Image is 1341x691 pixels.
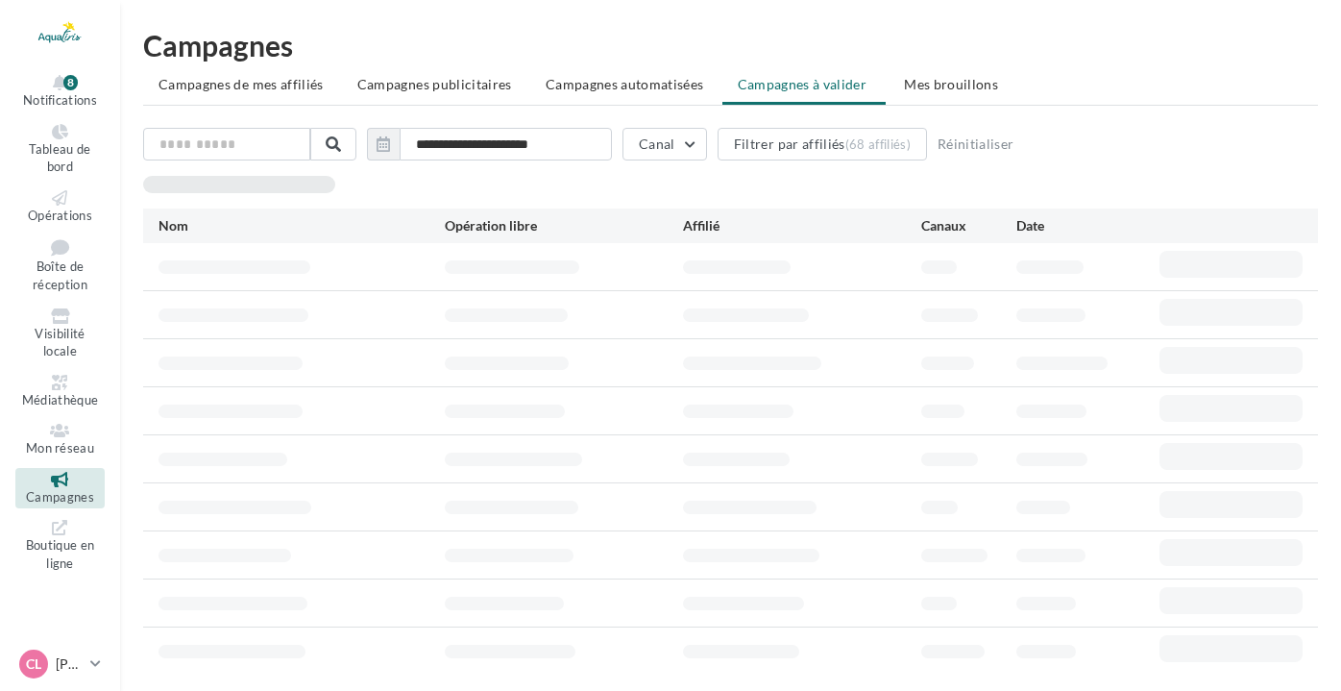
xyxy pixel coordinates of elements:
button: Canal [622,128,707,160]
span: Campagnes [26,489,94,505]
span: Opérations [28,208,92,223]
a: Tableau de bord [15,120,105,179]
button: Filtrer par affiliés(68 affiliés) [718,128,927,160]
a: Mon réseau [15,419,105,460]
span: Médiathèque [22,392,99,407]
span: Mon réseau [26,440,94,456]
div: (68 affiliés) [845,136,911,152]
div: 8 [63,75,78,90]
div: Date [1016,216,1159,235]
span: Visibilité locale [35,326,85,359]
a: Boîte de réception [15,234,105,296]
span: Campagnes publicitaires [357,76,512,92]
div: Opération libre [445,216,683,235]
a: Médiathèque [15,371,105,412]
p: [PERSON_NAME] [56,654,83,674]
a: Visibilité locale [15,305,105,363]
span: Boutique en ligne [26,538,95,572]
h1: Campagnes [143,31,1318,60]
a: Opérations [15,186,105,228]
span: Tableau de bord [29,141,90,175]
button: Notifications 8 [15,71,105,112]
a: Campagnes [15,468,105,509]
a: Boutique en ligne [15,516,105,575]
span: CL [26,654,41,674]
span: Boîte de réception [33,259,87,293]
div: Nom [158,216,445,235]
span: Mes brouillons [904,76,998,92]
button: Réinitialiser [930,133,1022,156]
span: Notifications [23,92,97,108]
div: Affilié [683,216,921,235]
div: Canaux [921,216,1016,235]
span: Campagnes de mes affiliés [158,76,324,92]
span: Campagnes automatisées [546,76,704,92]
a: CL [PERSON_NAME] [15,646,105,682]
